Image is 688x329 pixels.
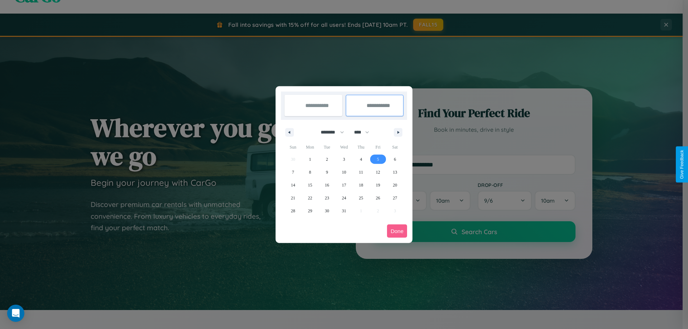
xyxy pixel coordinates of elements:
span: Wed [335,141,352,153]
span: 21 [291,192,295,204]
button: 19 [369,179,386,192]
span: 17 [342,179,346,192]
button: 23 [319,192,335,204]
button: 16 [319,179,335,192]
span: 22 [308,192,312,204]
span: 27 [393,192,397,204]
span: 15 [308,179,312,192]
button: 10 [335,166,352,179]
span: 23 [325,192,329,204]
span: 24 [342,192,346,204]
div: Open Intercom Messenger [7,305,24,322]
button: 28 [285,204,301,217]
span: 20 [393,179,397,192]
button: 24 [335,192,352,204]
span: 13 [393,166,397,179]
span: Sun [285,141,301,153]
button: 27 [387,192,403,204]
span: 1 [309,153,311,166]
button: 25 [353,192,369,204]
span: 5 [377,153,379,166]
button: 31 [335,204,352,217]
button: 14 [285,179,301,192]
span: Fri [369,141,386,153]
button: 13 [387,166,403,179]
button: 21 [285,192,301,204]
span: 2 [326,153,328,166]
span: 25 [359,192,363,204]
div: Give Feedback [679,150,684,179]
button: 9 [319,166,335,179]
button: 7 [285,166,301,179]
span: 28 [291,204,295,217]
button: 20 [387,179,403,192]
button: 4 [353,153,369,166]
button: 12 [369,166,386,179]
span: 8 [309,166,311,179]
button: 30 [319,204,335,217]
span: 9 [326,166,328,179]
span: 12 [376,166,380,179]
span: 19 [376,179,380,192]
span: 3 [343,153,345,166]
span: 10 [342,166,346,179]
button: 26 [369,192,386,204]
button: 1 [301,153,318,166]
button: 15 [301,179,318,192]
span: 6 [394,153,396,166]
span: 18 [359,179,363,192]
span: Mon [301,141,318,153]
span: Sat [387,141,403,153]
span: Thu [353,141,369,153]
span: 16 [325,179,329,192]
span: 11 [359,166,363,179]
button: 11 [353,166,369,179]
span: 30 [325,204,329,217]
span: 26 [376,192,380,204]
button: 8 [301,166,318,179]
button: Done [387,224,407,238]
span: 29 [308,204,312,217]
button: 6 [387,153,403,166]
span: 14 [291,179,295,192]
button: 22 [301,192,318,204]
button: 17 [335,179,352,192]
button: 3 [335,153,352,166]
button: 18 [353,179,369,192]
span: 31 [342,204,346,217]
button: 29 [301,204,318,217]
span: Tue [319,141,335,153]
span: 4 [360,153,362,166]
button: 5 [369,153,386,166]
span: 7 [292,166,294,179]
button: 2 [319,153,335,166]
